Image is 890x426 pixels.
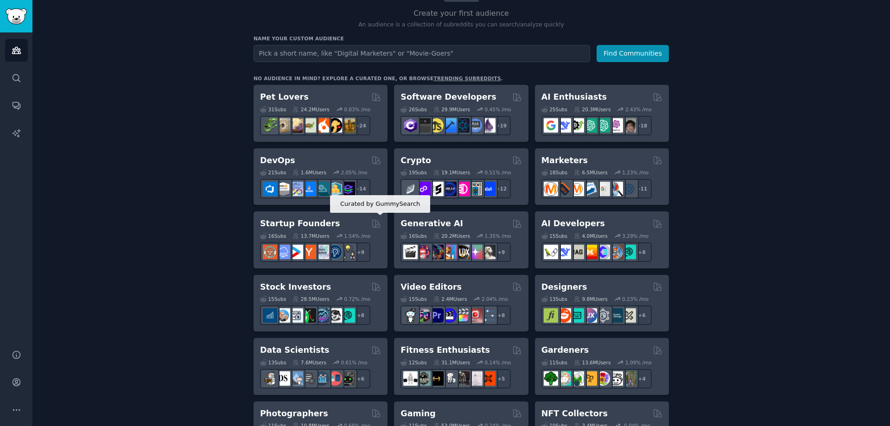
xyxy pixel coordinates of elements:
[416,245,431,259] img: dalle2
[468,371,483,386] img: physicaltherapy
[442,245,457,259] img: sdforall
[429,245,444,259] img: deepdream
[302,308,316,323] img: Trading
[263,182,277,196] img: azuredevops
[344,106,370,113] div: 0.83 % /mo
[596,308,610,323] img: userexperience
[400,91,496,103] h2: Software Developers
[481,308,496,323] img: postproduction
[622,245,636,259] img: AIDevelopersSociety
[481,371,496,386] img: personaltraining
[254,35,669,42] h3: Name your custom audience
[400,344,490,356] h2: Fitness Enthusiasts
[341,308,355,323] img: technicalanalysis
[263,245,277,259] img: EntrepreneurRideAlong
[541,169,567,176] div: 18 Sub s
[557,182,571,196] img: bigseo
[341,245,355,259] img: growmybusiness
[468,308,483,323] img: Youtubevideo
[315,308,329,323] img: StocksAndTrading
[416,371,431,386] img: GymMotivation
[429,308,444,323] img: premiere
[292,233,329,239] div: 13.7M Users
[289,245,303,259] img: startup
[632,305,652,325] div: + 6
[341,359,368,366] div: 0.61 % /mo
[429,371,444,386] img: workout
[400,408,435,420] h2: Gaming
[276,118,290,133] img: ballpython
[263,308,277,323] img: dividends
[344,296,370,302] div: 0.72 % /mo
[433,359,470,366] div: 31.1M Users
[315,245,329,259] img: indiehackers
[557,308,571,323] img: logodesign
[292,106,329,113] div: 24.2M Users
[351,242,370,262] div: + 9
[541,218,605,229] h2: AI Developers
[455,245,470,259] img: FluxAI
[583,308,597,323] img: UXDesign
[574,359,610,366] div: 13.6M Users
[622,233,648,239] div: 3.29 % /mo
[541,408,608,420] h2: NFT Collectors
[574,233,608,239] div: 4.0M Users
[632,242,652,262] div: + 8
[570,118,584,133] img: AItoolsCatalog
[570,371,584,386] img: SavageGarden
[344,233,370,239] div: 1.54 % /mo
[416,308,431,323] img: editors
[315,118,329,133] img: cockatiel
[276,308,290,323] img: ValueInvesting
[482,296,508,302] div: 2.04 % /mo
[632,116,652,135] div: + 18
[328,182,342,196] img: aws_cdk
[260,155,295,166] h2: DevOps
[455,371,470,386] img: fitness30plus
[292,359,326,366] div: 7.6M Users
[596,182,610,196] img: googleads
[400,169,426,176] div: 19 Sub s
[541,359,567,366] div: 11 Sub s
[400,218,463,229] h2: Generative AI
[491,242,511,262] div: + 9
[455,118,470,133] img: reactnative
[6,8,27,25] img: GummySearch logo
[442,118,457,133] img: iOSProgramming
[276,245,290,259] img: SaaS
[574,169,608,176] div: 6.5M Users
[315,371,329,386] img: analytics
[491,369,511,388] div: + 5
[622,118,636,133] img: ArtificalIntelligence
[622,371,636,386] img: GardenersWorld
[403,308,418,323] img: gopro
[468,118,483,133] img: AskComputerScience
[433,169,470,176] div: 19.1M Users
[351,116,370,135] div: + 24
[609,245,623,259] img: llmops
[570,245,584,259] img: Rag
[622,308,636,323] img: UX_Design
[544,118,558,133] img: GoogleGeminiAI
[254,21,669,29] p: An audience is a collection of subreddits you can search/analyze quickly
[455,182,470,196] img: defiblockchain
[557,245,571,259] img: DeepSeek
[485,233,511,239] div: 1.35 % /mo
[276,182,290,196] img: AWS_Certified_Experts
[544,245,558,259] img: LangChain
[481,118,496,133] img: elixir
[260,344,329,356] h2: Data Scientists
[289,182,303,196] img: Docker_DevOps
[429,118,444,133] img: learnjavascript
[260,296,286,302] div: 15 Sub s
[292,169,326,176] div: 1.6M Users
[596,371,610,386] img: flowers
[429,182,444,196] img: ethstaker
[632,179,652,198] div: + 11
[574,106,610,113] div: 20.3M Users
[609,182,623,196] img: MarketingResearch
[596,118,610,133] img: chatgpt_prompts_
[544,308,558,323] img: typography
[442,182,457,196] img: web3
[541,106,567,113] div: 25 Sub s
